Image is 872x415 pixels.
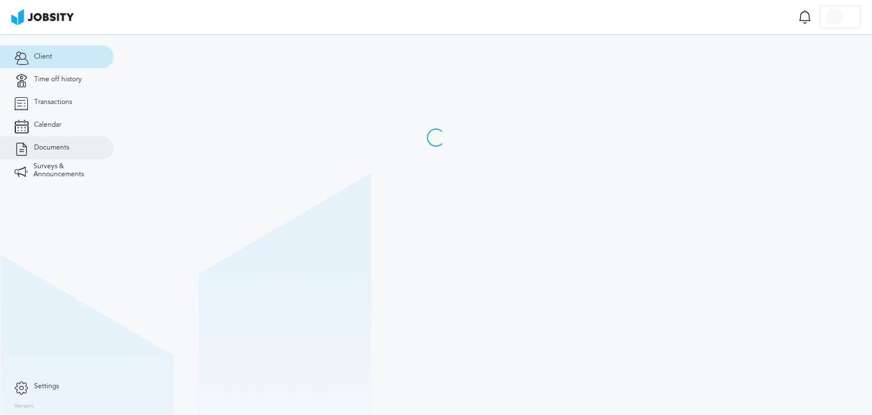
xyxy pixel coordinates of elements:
[14,403,35,410] label: Version:
[34,383,59,391] span: Settings
[34,76,82,84] span: Time off history
[11,9,74,25] img: ab4bad089aa723f57921c736e9817d99.png
[33,163,99,179] span: Surveys & Announcements
[34,121,61,129] span: Calendar
[34,144,69,152] span: Documents
[34,53,52,61] span: Client
[34,98,72,106] span: Transactions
